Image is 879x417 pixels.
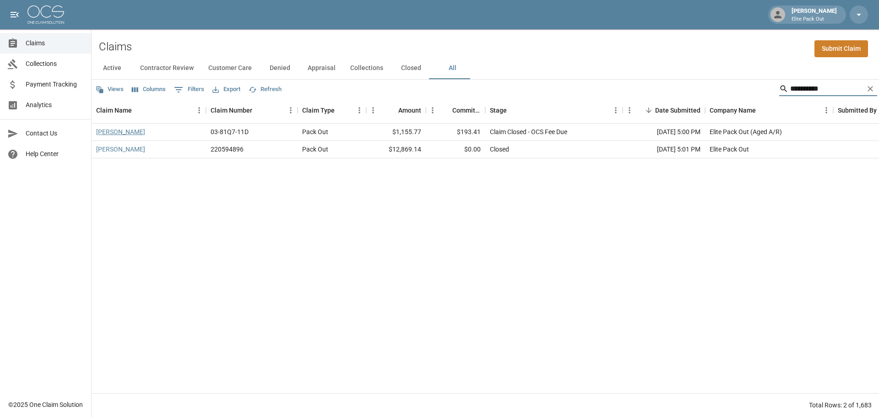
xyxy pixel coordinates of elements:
div: dynamic tabs [92,57,879,79]
button: Sort [252,104,265,117]
div: Amount [398,97,421,123]
button: Sort [439,104,452,117]
div: Elite Pack Out (Aged A/R) [710,127,782,136]
button: Select columns [130,82,168,97]
button: Menu [284,103,298,117]
div: Amount [366,97,426,123]
div: Total Rows: 2 of 1,683 [809,401,872,410]
span: Claims [26,38,84,48]
button: Clear [863,82,877,96]
div: Pack Out [302,145,328,154]
span: Payment Tracking [26,80,84,89]
button: Active [92,57,133,79]
span: Help Center [26,149,84,159]
div: Claim Name [92,97,206,123]
div: Company Name [705,97,833,123]
span: Collections [26,59,84,69]
div: $12,869.14 [366,141,426,158]
div: Elite Pack Out [710,145,749,154]
button: Sort [385,104,398,117]
div: Date Submitted [623,97,705,123]
button: Export [210,82,243,97]
div: [DATE] 5:01 PM [623,141,705,158]
button: Menu [192,103,206,117]
div: $0.00 [426,141,485,158]
div: Date Submitted [655,97,700,123]
span: Analytics [26,100,84,110]
span: Contact Us [26,129,84,138]
div: Stage [485,97,623,123]
button: Menu [609,103,623,117]
div: Committed Amount [452,97,481,123]
div: 220594896 [211,145,244,154]
div: $1,155.77 [366,124,426,141]
button: Refresh [246,82,284,97]
button: Menu [623,103,636,117]
h2: Claims [99,40,132,54]
button: Show filters [172,82,206,97]
button: Denied [259,57,300,79]
div: Submitted By [838,97,877,123]
button: Appraisal [300,57,343,79]
p: Elite Pack Out [792,16,837,23]
div: Closed [490,145,509,154]
button: open drawer [5,5,24,24]
a: Submit Claim [814,40,868,57]
div: Stage [490,97,507,123]
div: Claim Type [298,97,366,123]
div: Claim Name [96,97,132,123]
button: Closed [391,57,432,79]
button: Sort [507,104,520,117]
button: Customer Care [201,57,259,79]
button: Menu [366,103,380,117]
div: [PERSON_NAME] [788,6,841,23]
a: [PERSON_NAME] [96,127,145,136]
a: [PERSON_NAME] [96,145,145,154]
button: Sort [132,104,145,117]
div: Committed Amount [426,97,485,123]
div: Company Name [710,97,756,123]
button: Menu [426,103,439,117]
div: 03-81Q7-11D [211,127,249,136]
button: Sort [756,104,769,117]
div: Claim Number [211,97,252,123]
div: Search [779,81,877,98]
div: Claim Type [302,97,335,123]
div: Claim Number [206,97,298,123]
button: Menu [353,103,366,117]
button: Collections [343,57,391,79]
button: Sort [642,104,655,117]
div: Pack Out [302,127,328,136]
button: Contractor Review [133,57,201,79]
div: $193.41 [426,124,485,141]
button: Menu [819,103,833,117]
div: Claim Closed - OCS Fee Due [490,127,567,136]
button: Sort [335,104,347,117]
button: All [432,57,473,79]
div: © 2025 One Claim Solution [8,400,83,409]
div: [DATE] 5:00 PM [623,124,705,141]
button: Views [93,82,126,97]
img: ocs-logo-white-transparent.png [27,5,64,24]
